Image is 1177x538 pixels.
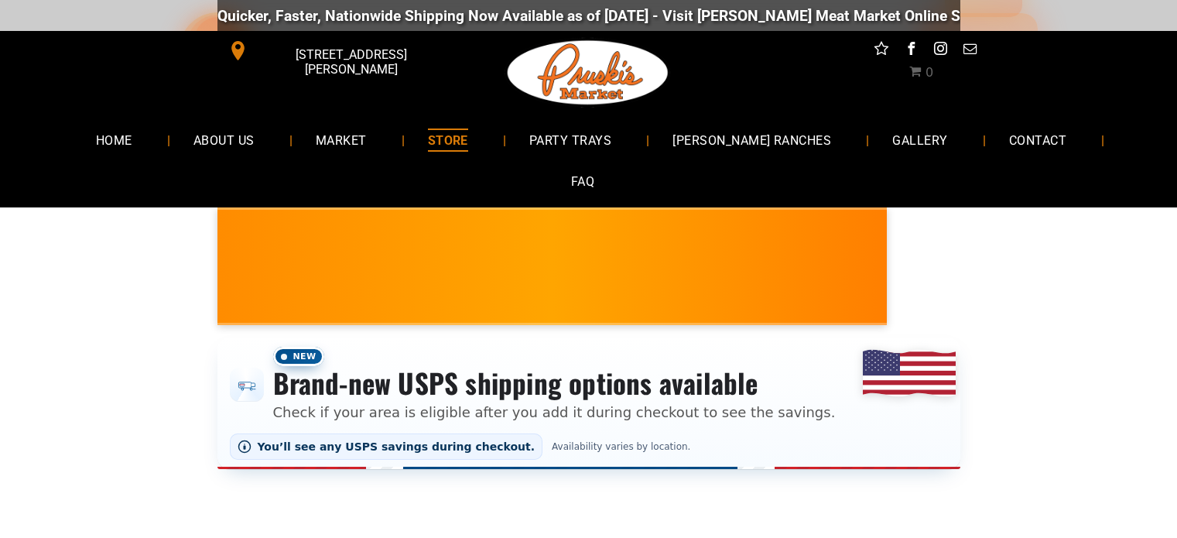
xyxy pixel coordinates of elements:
[548,161,618,202] a: FAQ
[901,39,921,63] a: facebook
[926,65,933,80] span: 0
[251,39,450,84] span: [STREET_ADDRESS][PERSON_NAME]
[170,119,278,160] a: ABOUT US
[210,7,1148,25] div: Quicker, Faster, Nationwide Shipping Now Available as of [DATE] - Visit [PERSON_NAME] Meat Market...
[960,39,980,63] a: email
[930,39,950,63] a: instagram
[649,119,854,160] a: [PERSON_NAME] RANCHES
[506,119,635,160] a: PARTY TRAYS
[986,119,1090,160] a: CONTACT
[217,338,960,469] div: Shipping options announcement
[293,119,390,160] a: MARKET
[217,39,454,63] a: [STREET_ADDRESS][PERSON_NAME]
[405,119,491,160] a: STORE
[869,119,970,160] a: GALLERY
[505,31,672,115] img: Pruski-s+Market+HQ+Logo2-1920w.png
[273,366,836,400] h3: Brand-new USPS shipping options available
[549,441,693,452] span: Availability varies by location.
[258,440,535,453] span: You’ll see any USPS savings during checkout.
[871,39,891,63] a: Social network
[73,119,156,160] a: HOME
[273,402,836,423] p: Check if your area is eligible after you add it during checkout to see the savings.
[273,347,324,366] span: New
